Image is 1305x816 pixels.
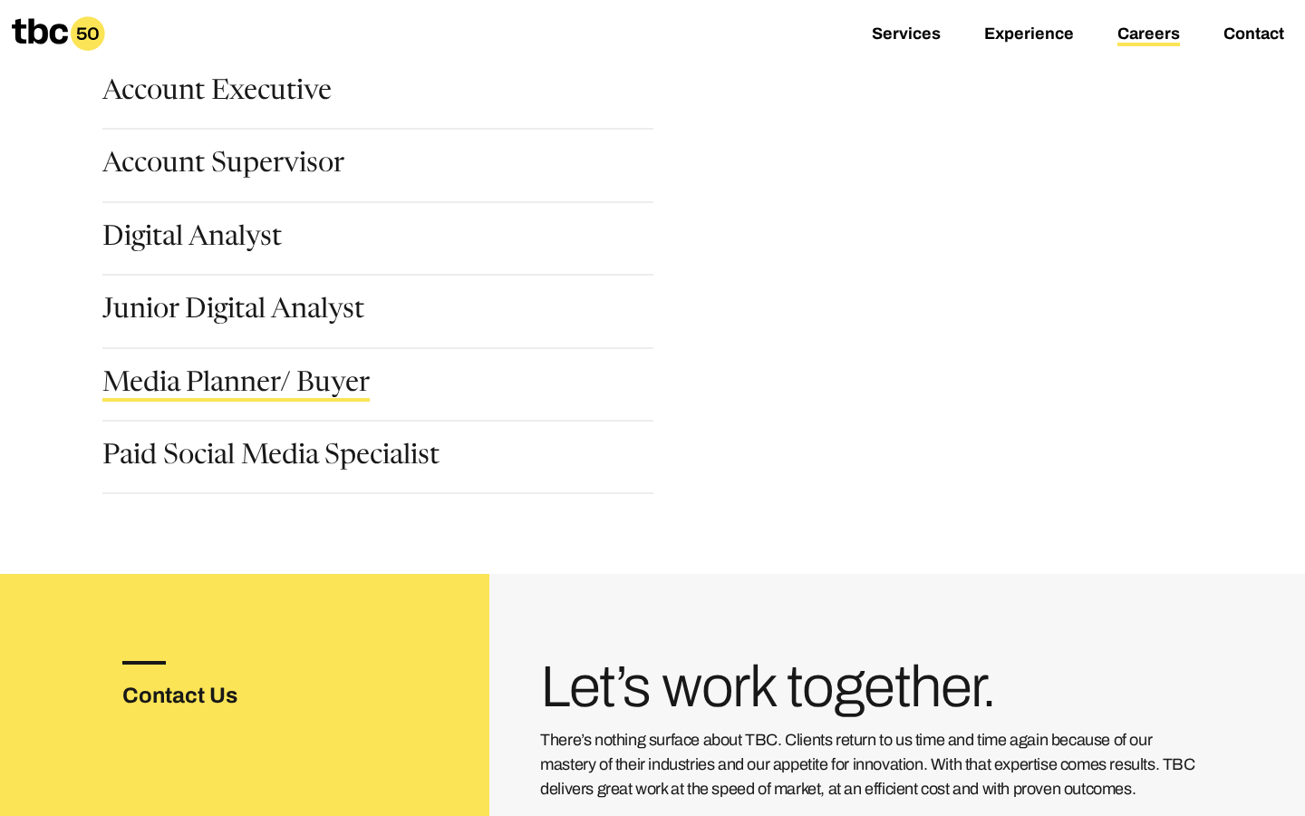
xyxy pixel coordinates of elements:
a: Contact [1223,24,1284,46]
a: Junior Digital Analyst [102,297,364,328]
a: Media Planner/ Buyer [102,371,370,402]
a: Paid Social Media Specialist [102,443,440,474]
a: Services [872,24,941,46]
a: Digital Analyst [102,225,282,256]
a: Experience [984,24,1074,46]
a: Careers [1117,24,1180,46]
a: Account Executive [102,79,332,110]
a: Account Supervisor [102,151,344,182]
h3: Let’s work together. [540,661,1203,714]
p: There’s nothing surface about TBC. Clients return to us time and time again because of our master... [540,728,1203,801]
h3: Contact Us [122,679,296,712]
